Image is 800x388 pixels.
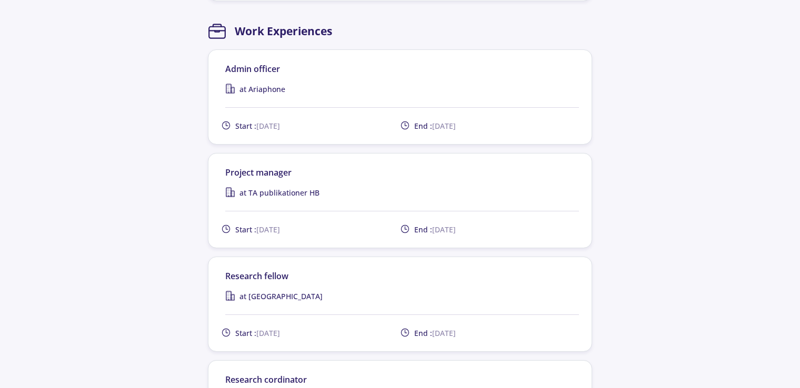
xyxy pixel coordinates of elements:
[414,224,456,235] span: End :
[432,328,456,338] span: [DATE]
[256,328,280,338] span: [DATE]
[225,166,579,179] div: Project manager
[225,373,579,386] div: Research cordinator
[235,224,280,235] span: Start :
[239,291,323,302] span: at [GEOGRAPHIC_DATA]
[432,224,456,234] span: [DATE]
[414,328,456,339] span: End :
[256,121,280,131] span: [DATE]
[225,270,579,282] div: Research fellow
[256,224,280,234] span: [DATE]
[235,25,332,38] h2: Work Experiences
[225,63,579,75] div: Admin officer
[239,84,285,95] span: at Ariaphone
[432,121,456,131] span: [DATE]
[235,328,280,339] span: Start :
[235,120,280,131] span: Start :
[239,187,319,198] span: at TA publikationer HB
[414,120,456,131] span: End :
